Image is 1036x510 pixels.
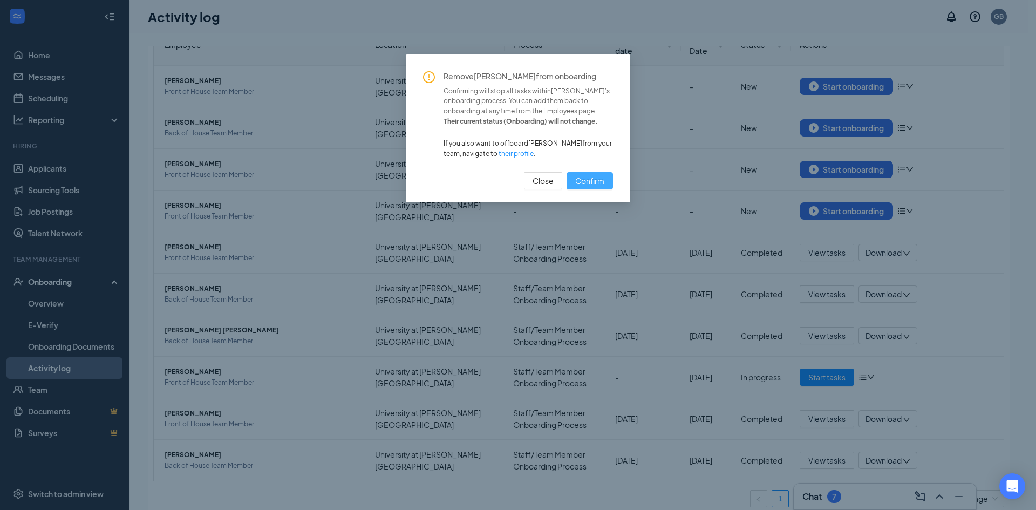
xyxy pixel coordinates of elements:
span: Remove [PERSON_NAME] from onboarding [444,71,613,82]
button: Close [524,172,562,189]
a: their profile [499,149,534,158]
span: Confirming will stop all tasks within [PERSON_NAME] 's onboarding process. You can add them back ... [444,86,613,117]
span: Confirm [575,175,604,187]
span: exclamation-circle [423,71,435,83]
span: Their current status ( Onboarding ) will not change. [444,117,613,127]
span: If you also want to offboard [PERSON_NAME] from your team, navigate to . [444,139,613,159]
span: Close [533,175,554,187]
button: Confirm [567,172,613,189]
div: Open Intercom Messenger [999,473,1025,499]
